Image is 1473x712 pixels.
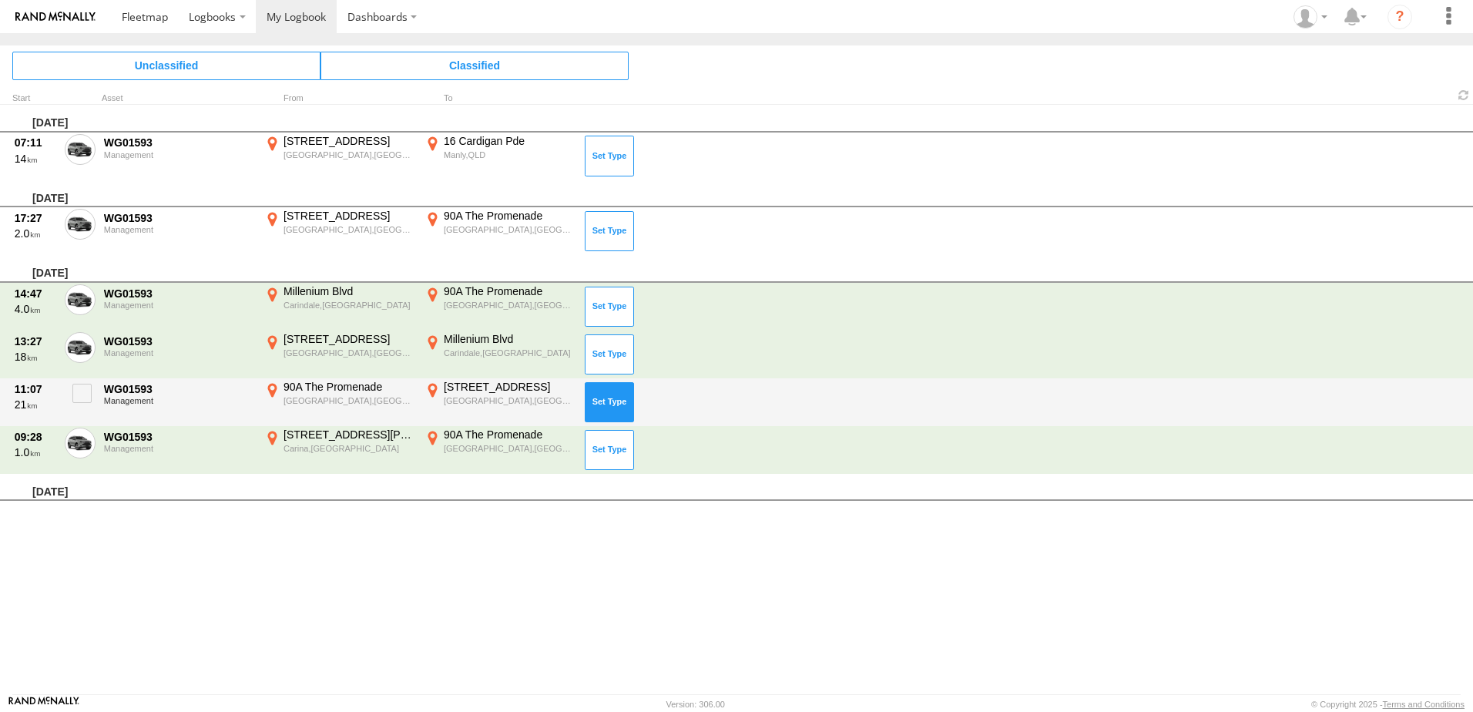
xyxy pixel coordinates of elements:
div: Millenium Blvd [284,284,414,298]
div: Management [104,396,253,405]
div: [STREET_ADDRESS] [284,134,414,148]
div: [GEOGRAPHIC_DATA],[GEOGRAPHIC_DATA] [284,348,414,358]
div: Carindale,[GEOGRAPHIC_DATA] [284,300,414,311]
div: WG01593 [104,211,253,225]
label: Click to View Event Location [422,209,576,254]
div: Manly,QLD [444,149,574,160]
div: [GEOGRAPHIC_DATA],[GEOGRAPHIC_DATA] [284,395,414,406]
div: [GEOGRAPHIC_DATA],[GEOGRAPHIC_DATA] [444,443,574,454]
div: Millenium Blvd [444,332,574,346]
div: 11:07 [15,382,56,396]
span: Refresh [1455,88,1473,102]
div: 09:28 [15,430,56,444]
div: 21 [15,398,56,411]
button: Click to Set [585,382,634,422]
div: [GEOGRAPHIC_DATA],[GEOGRAPHIC_DATA] [284,224,414,235]
i: ? [1387,5,1412,29]
div: 2.0 [15,227,56,240]
label: Click to View Event Location [422,284,576,329]
div: Management [104,150,253,160]
label: Click to View Event Location [422,428,576,472]
label: Click to View Event Location [262,332,416,377]
div: From [262,95,416,102]
a: Visit our Website [8,697,79,712]
span: Click to view Unclassified Trips [12,52,320,79]
button: Click to Set [585,136,634,176]
div: [GEOGRAPHIC_DATA],[GEOGRAPHIC_DATA] [444,224,574,235]
label: Click to View Event Location [422,332,576,377]
div: WG01593 [104,287,253,301]
div: WG01593 [104,430,253,444]
div: WG01593 [104,334,253,348]
div: 14 [15,152,56,166]
div: 16 Cardigan Pde [444,134,574,148]
div: 07:11 [15,136,56,149]
div: 90A The Promenade [444,209,574,223]
a: Terms and Conditions [1383,700,1465,709]
div: Carina,[GEOGRAPHIC_DATA] [284,443,414,454]
div: 4.0 [15,302,56,316]
label: Click to View Event Location [262,428,416,472]
button: Click to Set [585,430,634,470]
label: Click to View Event Location [262,134,416,179]
img: rand-logo.svg [15,12,96,22]
div: Version: 306.00 [666,700,725,709]
label: Click to View Event Location [262,209,416,254]
div: [STREET_ADDRESS] [444,380,574,394]
div: 90A The Promenade [284,380,414,394]
div: [STREET_ADDRESS] [284,209,414,223]
div: 13:27 [15,334,56,348]
div: Carindale,[GEOGRAPHIC_DATA] [444,348,574,358]
div: © Copyright 2025 - [1311,700,1465,709]
div: To [422,95,576,102]
div: Asset [102,95,256,102]
div: 17:27 [15,211,56,225]
div: Chris Hobson [1288,5,1333,29]
div: 18 [15,350,56,364]
div: [STREET_ADDRESS] [284,332,414,346]
button: Click to Set [585,287,634,327]
div: Click to Sort [12,95,59,102]
div: Management [104,348,253,358]
div: Management [104,444,253,453]
div: WG01593 [104,382,253,396]
div: [STREET_ADDRESS][PERSON_NAME] [284,428,414,442]
div: 90A The Promenade [444,428,574,442]
span: Click to view Classified Trips [320,52,629,79]
div: [GEOGRAPHIC_DATA],[GEOGRAPHIC_DATA] [444,395,574,406]
label: Click to View Event Location [262,380,416,425]
button: Click to Set [585,211,634,251]
div: [GEOGRAPHIC_DATA],[GEOGRAPHIC_DATA] [284,149,414,160]
div: Management [104,301,253,310]
div: [GEOGRAPHIC_DATA],[GEOGRAPHIC_DATA] [444,300,574,311]
label: Click to View Event Location [422,380,576,425]
button: Click to Set [585,334,634,374]
div: 14:47 [15,287,56,301]
div: WG01593 [104,136,253,149]
label: Click to View Event Location [262,284,416,329]
label: Click to View Event Location [422,134,576,179]
div: 90A The Promenade [444,284,574,298]
div: Management [104,225,253,234]
div: 1.0 [15,445,56,459]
